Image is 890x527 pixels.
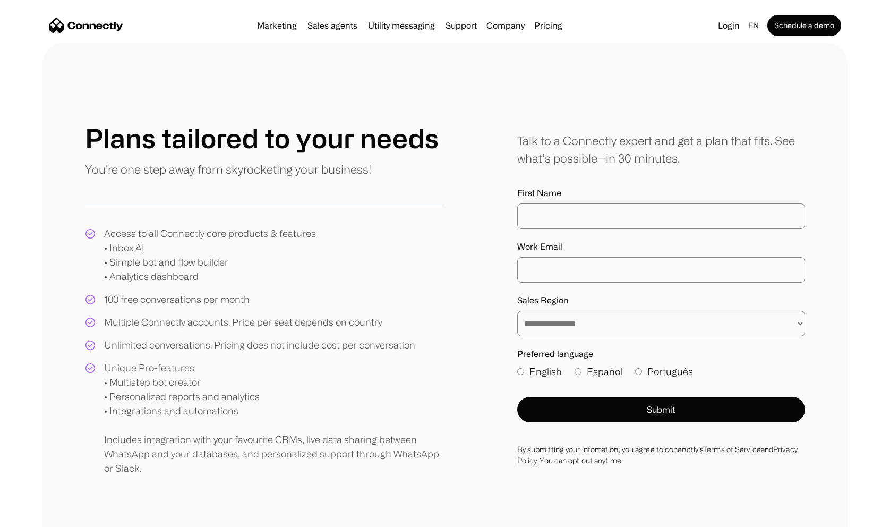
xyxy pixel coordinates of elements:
div: en [744,18,765,33]
label: Español [575,364,622,379]
div: Multiple Connectly accounts. Price per seat depends on country [104,315,382,329]
label: Português [635,364,693,379]
h1: Plans tailored to your needs [85,122,439,154]
div: Talk to a Connectly expert and get a plan that fits. See what’s possible—in 30 minutes. [517,132,805,167]
a: Login [714,18,744,33]
div: en [748,18,759,33]
div: Unlimited conversations. Pricing does not include cost per conversation [104,338,415,352]
aside: Language selected: English [11,507,64,523]
div: Company [483,18,528,33]
label: English [517,364,562,379]
a: Terms of Service [703,445,761,453]
label: First Name [517,188,805,198]
div: Access to all Connectly core products & features • Inbox AI • Simple bot and flow builder • Analy... [104,226,316,284]
input: Português [635,368,642,375]
input: English [517,368,524,375]
button: Submit [517,397,805,422]
a: Support [441,21,481,30]
a: Utility messaging [364,21,439,30]
div: Company [486,18,525,33]
a: Schedule a demo [767,15,841,36]
div: By submitting your infomation, you agree to conenctly’s and . You can opt out anytime. [517,444,805,466]
label: Preferred language [517,349,805,359]
input: Español [575,368,581,375]
a: Marketing [253,21,301,30]
a: Privacy Policy [517,445,798,464]
p: You're one step away from skyrocketing your business! [85,160,371,178]
ul: Language list [21,508,64,523]
a: Sales agents [303,21,362,30]
a: Pricing [530,21,567,30]
div: 100 free conversations per month [104,292,250,307]
label: Sales Region [517,295,805,305]
a: home [49,18,123,33]
div: Unique Pro-features • Multistep bot creator • Personalized reports and analytics • Integrations a... [104,361,445,475]
label: Work Email [517,242,805,252]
